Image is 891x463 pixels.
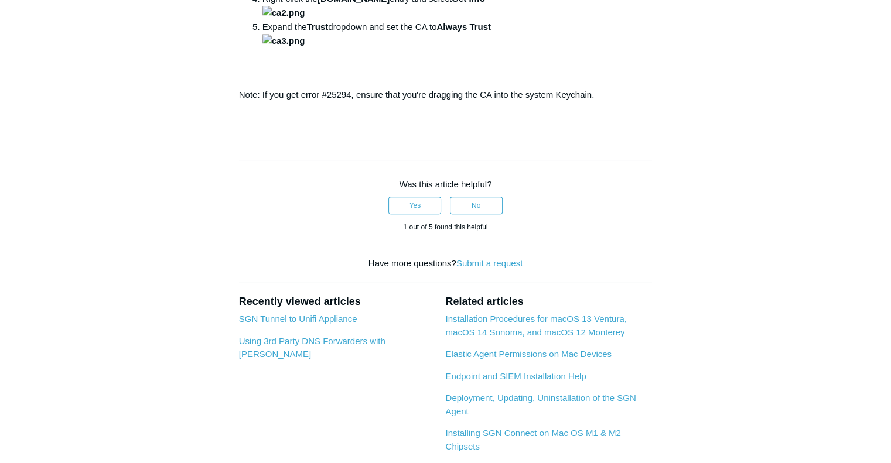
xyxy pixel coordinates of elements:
[445,428,620,451] a: Installing SGN Connect on Mac OS M1 & M2 Chipsets
[239,294,434,310] h2: Recently viewed articles
[445,294,652,310] h2: Related articles
[239,336,385,359] a: Using 3rd Party DNS Forwarders with [PERSON_NAME]
[262,22,491,46] strong: Always Trust
[388,197,441,214] button: This article was helpful
[307,22,329,32] strong: Trust
[445,349,611,359] a: Elastic Agent Permissions on Mac Devices
[262,34,305,48] img: ca3.png
[445,393,636,416] a: Deployment, Updating, Uninstallation of the SGN Agent
[262,6,305,20] img: ca2.png
[450,197,503,214] button: This article was not helpful
[445,371,586,381] a: Endpoint and SIEM Installation Help
[445,314,626,337] a: Installation Procedures for macOS 13 Ventura, macOS 14 Sonoma, and macOS 12 Monterey
[262,20,653,76] li: Expand the dropdown and set the CA to
[239,88,653,102] p: Note: If you get error #25294, ensure that you're dragging the CA into the system Keychain.
[239,257,653,270] div: Have more questions?
[456,258,523,268] a: Submit a request
[239,314,357,324] a: SGN Tunnel to Unifi Appliance
[400,179,492,189] span: Was this article helpful?
[403,223,487,231] span: 1 out of 5 found this helpful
